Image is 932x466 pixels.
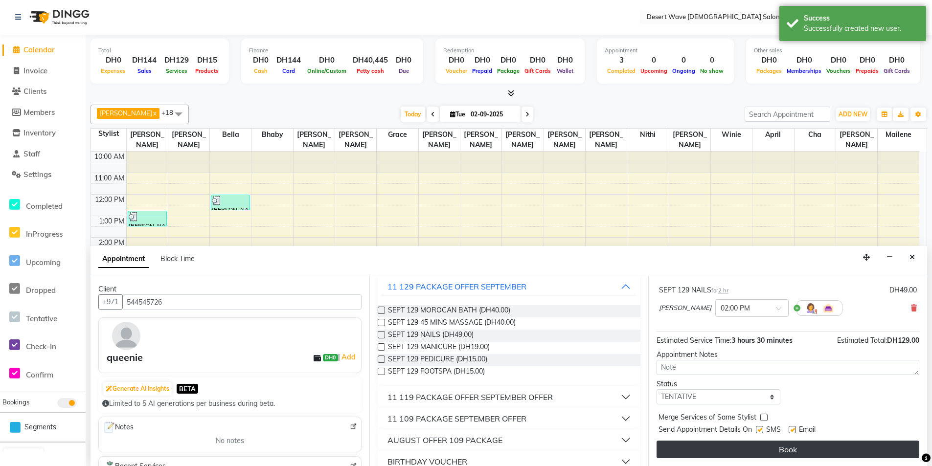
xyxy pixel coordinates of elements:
span: Completed [26,201,63,211]
div: 10:00 AM [92,152,126,162]
span: Sales [135,67,154,74]
span: [PERSON_NAME] [669,129,710,151]
span: april [752,129,794,141]
span: Products [193,67,221,74]
span: No notes [216,436,244,446]
span: [PERSON_NAME] [335,129,376,151]
span: Segments [24,422,56,432]
span: Card [280,67,297,74]
span: Merge Services of Same Stylist [659,412,756,424]
span: | [338,351,357,363]
div: DH0 [824,55,853,66]
span: Calendar [23,45,55,54]
a: Calendar [2,44,83,56]
span: Inventory [23,128,56,137]
span: DH129.00 [887,336,919,345]
div: Successfully created new user. [804,23,919,34]
div: [PERSON_NAME], TK01, 12:00 PM-12:45 PM, SEPT 129 MOROCAN BATH [211,195,250,210]
div: 0 [670,55,698,66]
span: Check-In [26,342,56,351]
div: Redemption [443,46,577,55]
input: Search by Name/Mobile/Email/Code [122,294,362,310]
a: Inventory [2,128,83,139]
a: x [152,109,157,117]
span: Email [799,424,816,437]
span: Today [401,107,425,122]
span: BETA [177,384,198,393]
div: DH0 [754,55,784,66]
span: Appointment [98,250,149,268]
span: Gift Cards [522,67,553,74]
span: Staff [23,149,40,158]
div: DH49.00 [889,285,917,295]
div: DH0 [249,55,273,66]
span: SEPT 129 MANICURE (DH19.00) [388,342,490,354]
div: DH0 [784,55,824,66]
span: Memberships [784,67,824,74]
div: SEPT 129 NAILS [659,285,728,295]
button: ADD NEW [836,108,870,121]
span: Prepaid [470,67,495,74]
span: Dropped [26,286,56,295]
div: Limited to 5 AI generations per business during beta. [102,399,358,409]
input: 2025-09-02 [468,107,517,122]
span: Clients [23,87,46,96]
span: [PERSON_NAME] [836,129,877,151]
span: Cash [251,67,270,74]
small: for [711,287,728,294]
span: [PERSON_NAME] [544,129,585,151]
div: DH0 [98,55,128,66]
div: DH0 [470,55,495,66]
span: Upcoming [26,258,61,267]
span: Cha [795,129,836,141]
a: Invoice [2,66,83,77]
div: Status [657,379,780,389]
span: Estimated Total: [837,336,887,345]
span: Bhaby [251,129,293,141]
div: Other sales [754,46,912,55]
button: +971 [98,294,123,310]
div: DH0 [443,55,470,66]
span: Voucher [443,67,470,74]
span: Notes [103,421,134,434]
a: Staff [2,149,83,160]
span: Gift Cards [881,67,912,74]
span: Online/Custom [305,67,349,74]
span: Package [495,67,522,74]
span: Invoice [23,66,47,75]
div: DH15 [193,55,221,66]
span: 2 hr [718,287,728,294]
button: 11 129 PACKAGE OFFER SEPTEMBER [382,278,636,295]
div: Success [804,13,919,23]
span: ADD NEW [839,111,867,118]
div: DH0 [522,55,553,66]
div: 11 109 PACKAGE SEPTEMBER OFFER [387,413,526,424]
span: [PERSON_NAME] [586,129,627,151]
button: AUGUST OFFER 109 PACKAGE [382,431,636,449]
span: SEPT 129 MOROCAN BATH (DH40.00) [388,305,510,317]
span: Members [23,108,55,117]
span: SEPT 129 45 MINS MASSAGE (DH40.00) [388,317,516,330]
button: Close [905,250,919,265]
img: avatar [112,322,140,350]
button: 11 119 PACKAGE OFFER SEPTEMBER OFFER [382,388,636,406]
button: Book [657,441,919,458]
span: Nithi [627,129,668,141]
div: DH129 [160,55,193,66]
div: Finance [249,46,415,55]
span: SEPT 129 NAILS (DH49.00) [388,330,474,342]
span: Expenses [98,67,128,74]
span: Upcoming [638,67,670,74]
span: SMS [766,424,781,437]
span: Vouchers [824,67,853,74]
span: Packages [754,67,784,74]
a: Clients [2,86,83,97]
div: DH144 [128,55,160,66]
span: 3 hours 30 minutes [731,336,793,345]
span: SEPT 129 PEDICURE (DH15.00) [388,354,487,366]
div: DH0 [853,55,881,66]
span: [PERSON_NAME] [419,129,460,151]
span: Mailene [878,129,919,141]
img: Hairdresser.png [805,302,817,314]
span: [PERSON_NAME] [127,129,168,151]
